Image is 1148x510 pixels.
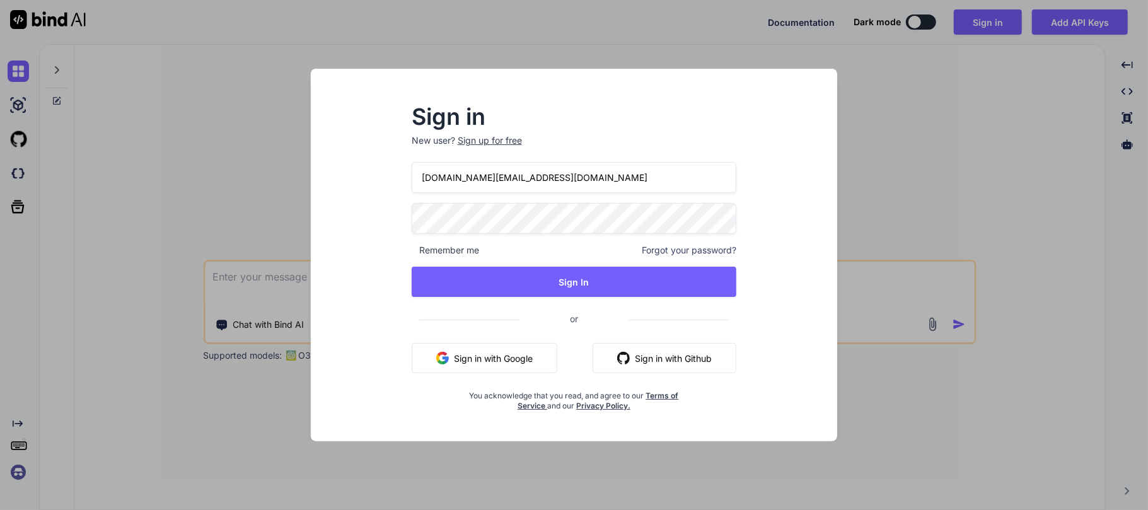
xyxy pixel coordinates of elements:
[518,391,679,410] a: Terms of Service
[642,244,736,257] span: Forgot your password?
[412,162,737,193] input: Login or Email
[412,244,479,257] span: Remember me
[466,383,683,411] div: You acknowledge that you read, and agree to our and our
[458,134,522,147] div: Sign up for free
[576,401,630,410] a: Privacy Policy.
[593,343,736,373] button: Sign in with Github
[519,303,629,334] span: or
[617,352,630,364] img: github
[412,343,557,373] button: Sign in with Google
[436,352,449,364] img: google
[412,107,737,127] h2: Sign in
[412,267,737,297] button: Sign In
[412,134,737,162] p: New user?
